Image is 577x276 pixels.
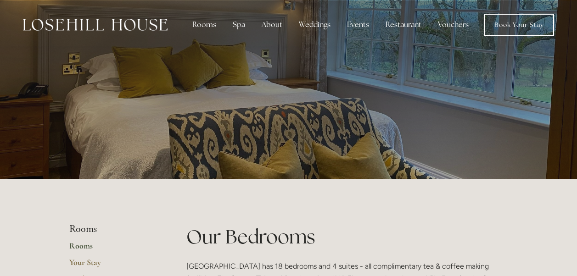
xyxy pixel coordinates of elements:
[431,16,476,34] a: Vouchers
[69,257,157,274] a: Your Stay
[69,241,157,257] a: Rooms
[378,16,429,34] div: Restaurant
[340,16,376,34] div: Events
[484,14,554,36] a: Book Your Stay
[186,223,508,250] h1: Our Bedrooms
[185,16,224,34] div: Rooms
[254,16,290,34] div: About
[291,16,338,34] div: Weddings
[69,223,157,235] li: Rooms
[23,19,168,31] img: Losehill House
[225,16,252,34] div: Spa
